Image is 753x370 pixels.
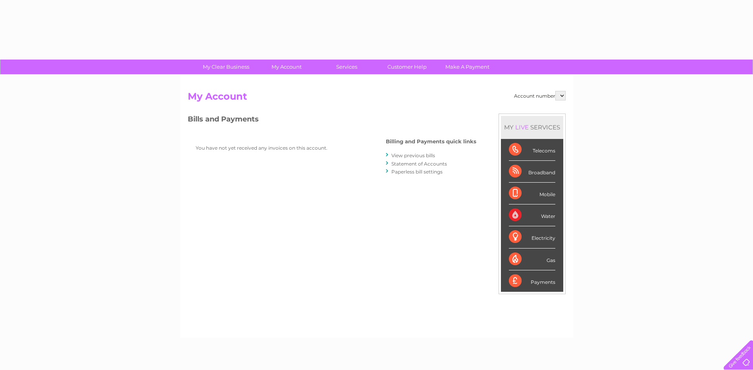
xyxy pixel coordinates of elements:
a: Paperless bill settings [391,169,443,175]
a: My Account [254,60,319,74]
a: View previous bills [391,152,435,158]
div: Gas [509,249,555,270]
h4: Billing and Payments quick links [386,139,476,145]
div: Mobile [509,183,555,204]
h3: Bills and Payments [188,114,476,127]
div: Telecoms [509,139,555,161]
div: Electricity [509,226,555,248]
a: Statement of Accounts [391,161,447,167]
div: LIVE [514,123,530,131]
p: You have not yet received any invoices on this account. [196,144,354,152]
h2: My Account [188,91,566,106]
div: Water [509,204,555,226]
a: Customer Help [374,60,440,74]
a: Services [314,60,379,74]
a: My Clear Business [193,60,259,74]
div: Account number [514,91,566,100]
div: Broadband [509,161,555,183]
a: Make A Payment [435,60,500,74]
div: Payments [509,270,555,292]
div: MY SERVICES [501,116,563,139]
